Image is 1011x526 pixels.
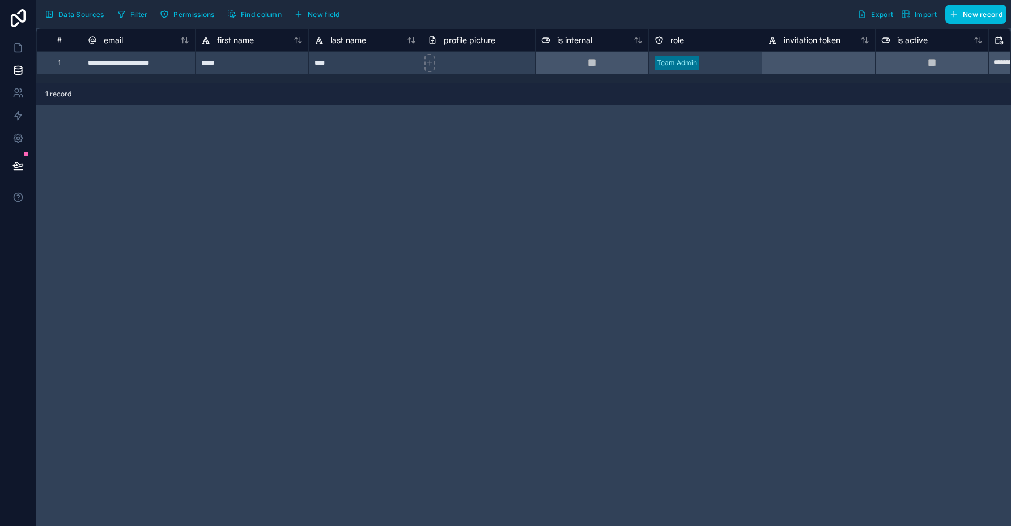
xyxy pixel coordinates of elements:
[963,10,1002,19] span: New record
[45,36,73,44] div: #
[173,10,214,19] span: Permissions
[915,10,937,19] span: Import
[130,10,148,19] span: Filter
[45,90,71,99] span: 1 record
[557,35,592,46] span: is internal
[217,35,254,46] span: first name
[670,35,684,46] span: role
[657,58,697,68] div: Team Admin
[853,5,897,24] button: Export
[308,10,340,19] span: New field
[58,58,61,67] div: 1
[330,35,366,46] span: last name
[871,10,893,19] span: Export
[156,6,218,23] button: Permissions
[784,35,840,46] span: invitation token
[945,5,1006,24] button: New record
[58,10,104,19] span: Data Sources
[941,5,1006,24] a: New record
[223,6,286,23] button: Find column
[104,35,123,46] span: email
[156,6,223,23] a: Permissions
[897,35,928,46] span: is active
[290,6,344,23] button: New field
[113,6,152,23] button: Filter
[41,5,108,24] button: Data Sources
[241,10,282,19] span: Find column
[444,35,495,46] span: profile picture
[897,5,941,24] button: Import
